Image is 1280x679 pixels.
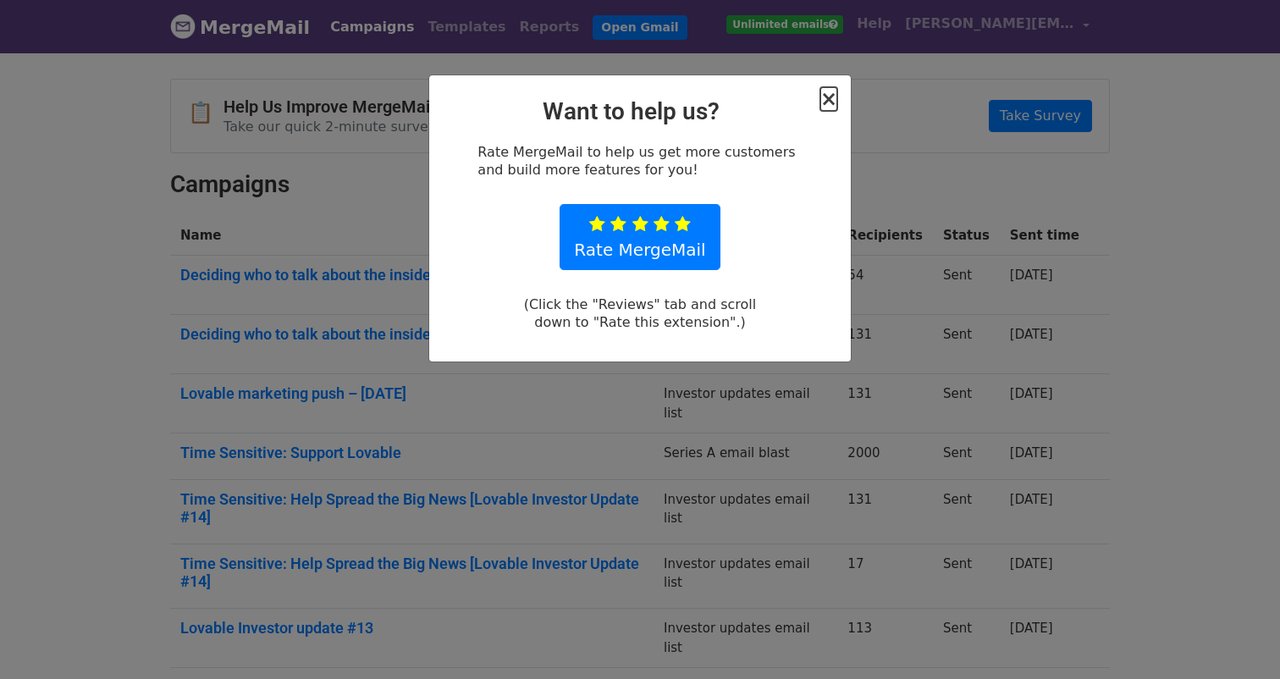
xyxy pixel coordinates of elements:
[560,204,720,270] a: Rate MergeMail
[1195,598,1280,679] div: Chatt-widget
[513,295,768,331] p: (Click the "Reviews" tab and scroll down to "Rate this extension".)
[477,143,802,179] p: Rate MergeMail to help us get more customers and build more features for you!
[1195,598,1280,679] iframe: Chat Widget
[443,97,837,126] h2: Want to help us?
[820,87,837,111] span: ×
[820,89,837,109] button: Close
